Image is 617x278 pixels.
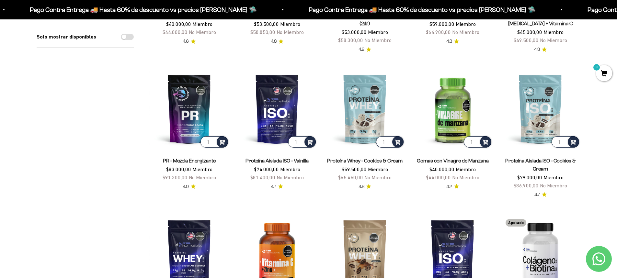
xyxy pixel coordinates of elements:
a: 4.74.7 de 5.0 estrellas [534,191,547,198]
span: $44.000,00 [163,29,188,35]
span: No Miembro [452,174,479,180]
span: $64.900,00 [426,29,451,35]
span: Miembro [192,166,212,172]
span: No Miembro [189,29,216,35]
span: 4.6 [183,38,189,45]
a: 4.64.6 de 5.0 estrellas [183,38,196,45]
a: PR - Mezcla Energizante [163,158,216,163]
mark: 0 [593,63,600,71]
span: No Miembro [189,174,216,180]
a: 4.34.3 de 5.0 estrellas [534,46,547,53]
span: 4.3 [446,38,452,45]
label: Solo mostrar disponibles [37,33,96,41]
span: $45.000,00 [517,29,542,35]
span: 4.2 [446,183,452,190]
span: No Miembro [452,29,479,35]
a: 4.24.2 de 5.0 estrellas [359,46,371,53]
span: Miembro [543,29,564,35]
span: No Miembro [277,29,304,35]
span: $40.000,00 [166,21,191,27]
span: $91.300,00 [163,174,188,180]
span: No Miembro [540,37,567,43]
a: Proteína Aislada ISO - Vainilla [246,158,309,163]
span: Miembro [192,21,212,27]
span: Miembro [456,21,476,27]
span: $53.500,00 [254,21,279,27]
span: 4.8 [271,38,277,45]
span: Miembro [368,29,388,35]
a: Proteína Whey - Cookies & Cream [327,158,403,163]
span: $83.000,00 [166,166,191,172]
span: 4.8 [359,183,364,190]
a: Proteína Aislada ISO - Cookies & Cream [505,158,576,172]
a: 4.84.8 de 5.0 estrellas [359,183,371,190]
span: Miembro [368,166,388,172]
span: $49.500,00 [514,37,539,43]
span: No Miembro [540,183,567,188]
a: 4.04.0 de 5.0 estrellas [183,183,196,190]
a: Gomas con Vinagre de Manzana [417,158,489,163]
span: $58.300,00 [338,37,363,43]
span: 4.3 [534,46,540,53]
span: $59.000,00 [429,21,454,27]
span: $86.900,00 [514,183,539,188]
span: $81.400,00 [250,174,275,180]
a: 0 [596,70,612,77]
span: Miembro [543,174,564,180]
a: 4.74.7 de 5.0 estrellas [271,183,283,190]
span: 4.0 [183,183,189,190]
a: 4.84.8 de 5.0 estrellas [271,38,283,45]
a: 4.24.2 de 5.0 estrellas [446,183,459,190]
span: No Miembro [364,174,392,180]
span: $59.500,00 [342,166,367,172]
span: $53.000,00 [342,29,367,35]
span: $44.000,00 [426,174,451,180]
span: 4.7 [271,183,276,190]
span: $40.000,00 [429,166,454,172]
span: Miembro [280,166,300,172]
span: 4.7 [534,191,540,198]
span: Miembro [456,166,476,172]
span: $65.450,00 [338,174,363,180]
span: $58.850,00 [250,29,275,35]
span: No Miembro [277,174,304,180]
span: Miembro [280,21,300,27]
span: No Miembro [364,37,392,43]
a: 4.34.3 de 5.0 estrellas [446,38,459,45]
span: 4.2 [359,46,364,53]
span: $74.000,00 [254,166,279,172]
p: Pago Contra Entrega 🚚 Hasta 60% de descuento vs precios [PERSON_NAME] 🛸 [264,5,491,15]
span: $79.000,00 [517,174,542,180]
